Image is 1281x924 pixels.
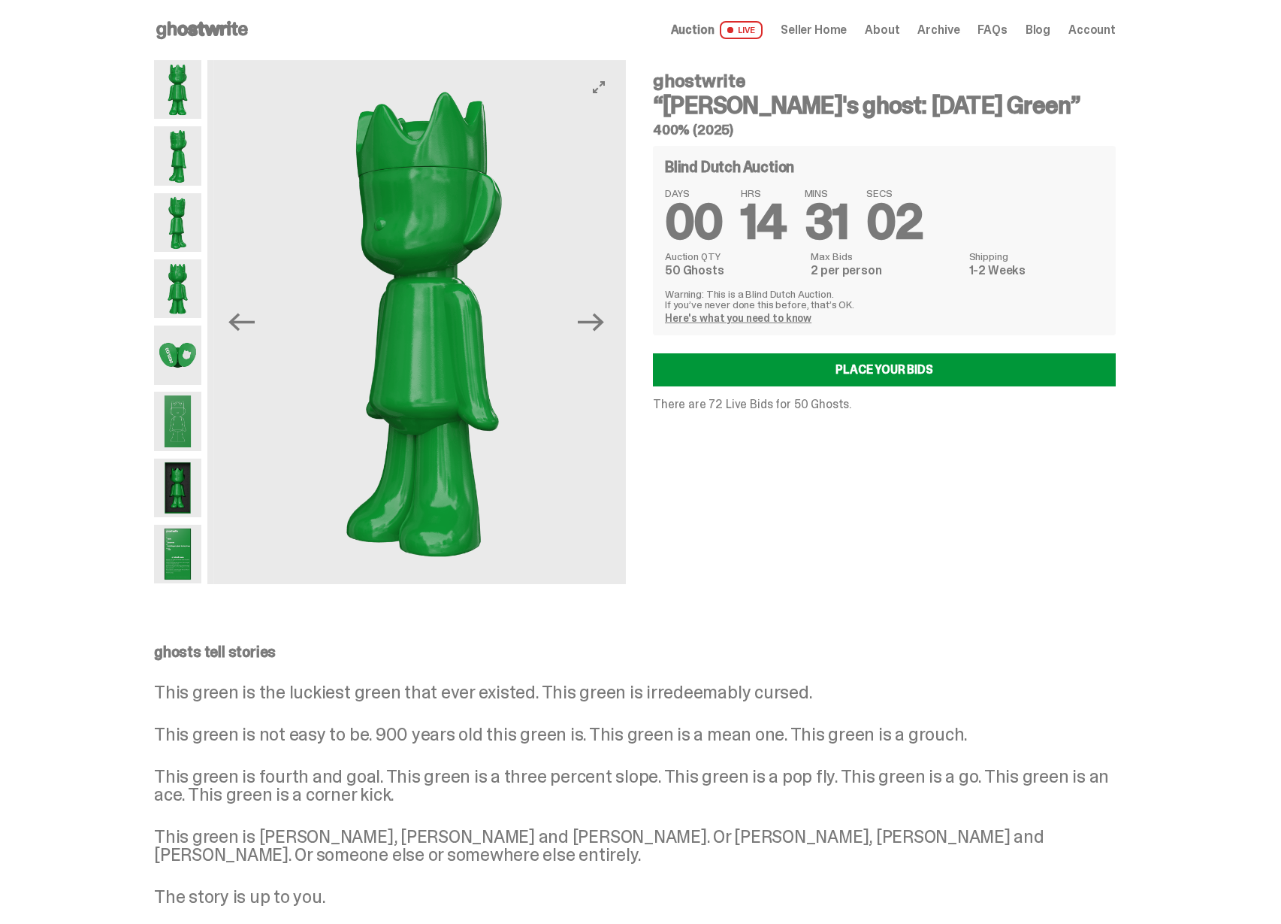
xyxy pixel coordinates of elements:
p: This green is [PERSON_NAME], [PERSON_NAME] and [PERSON_NAME]. Or [PERSON_NAME], [PERSON_NAME] and... [154,828,1116,864]
p: The story is up to you. [154,888,1116,906]
p: There are 72 Live Bids for 50 Ghosts. [653,398,1116,410]
p: Warning: This is a Blind Dutch Auction. If you’ve never done this before, that’s OK. [665,289,1104,310]
a: Blog [1026,24,1050,36]
span: 31 [805,191,849,253]
h5: 400% (2025) [653,123,1116,137]
p: This green is the luckiest green that ever existed. This green is irredeemably cursed. [154,683,1116,701]
button: View full-screen [590,78,608,96]
dt: Shipping [969,251,1104,262]
a: Here's what you need to know [665,311,811,325]
img: Schrodinger_Green_Hero_2.png [213,60,632,584]
dd: 50 Ghosts [665,265,802,277]
span: DAYS [665,188,723,198]
span: 14 [741,191,787,253]
span: SECS [866,188,923,198]
span: HRS [741,188,787,198]
p: This green is not easy to be. 900 years old this green is. This green is a mean one. This green i... [154,726,1116,744]
dd: 2 per person [811,265,959,277]
a: Place your Bids [653,353,1116,386]
img: Schrodinger_Green_Hero_9.png [154,392,201,450]
img: Schrodinger_Green_Hero_12.png [154,525,201,583]
p: ghosts tell stories [154,644,1116,659]
dt: Max Bids [811,251,959,262]
img: Schrodinger_Green_Hero_13.png [154,459,201,517]
dd: 1-2 Weeks [969,265,1104,277]
span: Auction [671,24,715,36]
h4: ghostwrite [653,72,1116,90]
button: Next [575,305,608,338]
h4: Blind Dutch Auction [665,159,794,174]
h3: “[PERSON_NAME]'s ghost: [DATE] Green” [653,93,1116,117]
a: Account [1068,24,1116,36]
span: MINS [805,188,849,198]
button: Previous [225,305,258,338]
img: Schrodinger_Green_Hero_1.png [154,60,201,119]
img: Schrodinger_Green_Hero_3.png [154,193,201,252]
dt: Auction QTY [665,251,802,262]
a: Auction LIVE [671,21,763,39]
a: FAQs [977,24,1007,36]
span: 02 [866,191,923,253]
span: LIVE [720,21,763,39]
a: Seller Home [781,24,847,36]
a: Archive [917,24,959,36]
p: This green is fourth and goal. This green is a three percent slope. This green is a pop fly. This... [154,768,1116,804]
a: About [865,24,899,36]
img: Schrodinger_Green_Hero_2.png [154,126,201,185]
span: 00 [665,191,723,253]
img: Schrodinger_Green_Hero_7.png [154,326,201,384]
img: Schrodinger_Green_Hero_6.png [154,259,201,318]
